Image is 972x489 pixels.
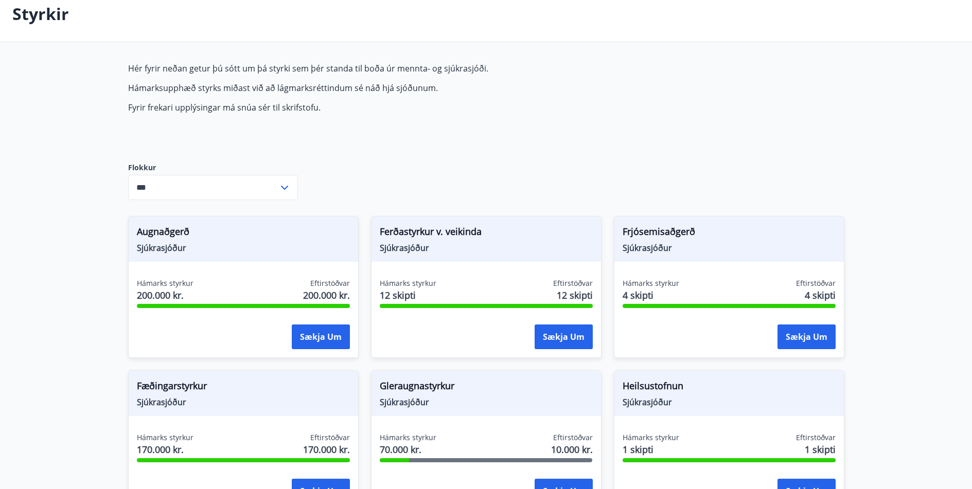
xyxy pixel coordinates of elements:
span: 4 skipti [805,288,836,302]
span: Sjúkrasjóður [623,242,836,253]
span: Sjúkrasjóður [380,396,593,408]
span: Hámarks styrkur [137,278,193,288]
span: Eftirstöðvar [553,432,593,443]
span: 1 skipti [805,443,836,456]
span: Hámarks styrkur [623,278,679,288]
span: 170.000 kr. [137,443,193,456]
button: Sækja um [535,324,593,349]
span: 200.000 kr. [137,288,193,302]
span: Fæðingarstyrkur [137,379,350,396]
p: Styrkir [12,3,69,25]
span: Sjúkrasjóður [623,396,836,408]
span: Eftirstöðvar [796,432,836,443]
span: Heilsustofnun [623,379,836,396]
span: 1 skipti [623,443,679,456]
span: Sjúkrasjóður [137,242,350,253]
button: Sækja um [777,324,836,349]
span: Augnaðgerð [137,225,350,242]
span: 12 skipti [380,288,436,302]
span: 4 skipti [623,288,679,302]
span: 170.000 kr. [303,443,350,456]
span: Sjúkrasjóður [137,396,350,408]
span: Eftirstöðvar [553,278,593,288]
span: Eftirstöðvar [310,278,350,288]
span: Gleraugnastyrkur [380,379,593,396]
span: Hámarks styrkur [380,432,436,443]
span: 10.000 kr. [551,443,593,456]
span: Frjósemisaðgerð [623,225,836,242]
span: Eftirstöðvar [796,278,836,288]
span: 70.000 kr. [380,443,436,456]
span: Hámarks styrkur [623,432,679,443]
span: Hámarks styrkur [137,432,193,443]
span: Sjúkrasjóður [380,242,593,253]
span: 12 skipti [557,288,593,302]
p: Hér fyrir neðan getur þú sótt um þá styrki sem þér standa til boða úr mennta- og sjúkrasjóði. [128,63,614,74]
span: Hámarks styrkur [380,278,436,288]
span: 200.000 kr. [303,288,350,302]
p: Fyrir frekari upplýsingar má snúa sér til skrifstofu. [128,102,614,113]
button: Sækja um [292,324,350,349]
span: Eftirstöðvar [310,432,350,443]
span: Ferðastyrkur v. veikinda [380,225,593,242]
p: Hámarksupphæð styrks miðast við að lágmarksréttindum sé náð hjá sjóðunum. [128,82,614,94]
label: Flokkur [128,162,298,173]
